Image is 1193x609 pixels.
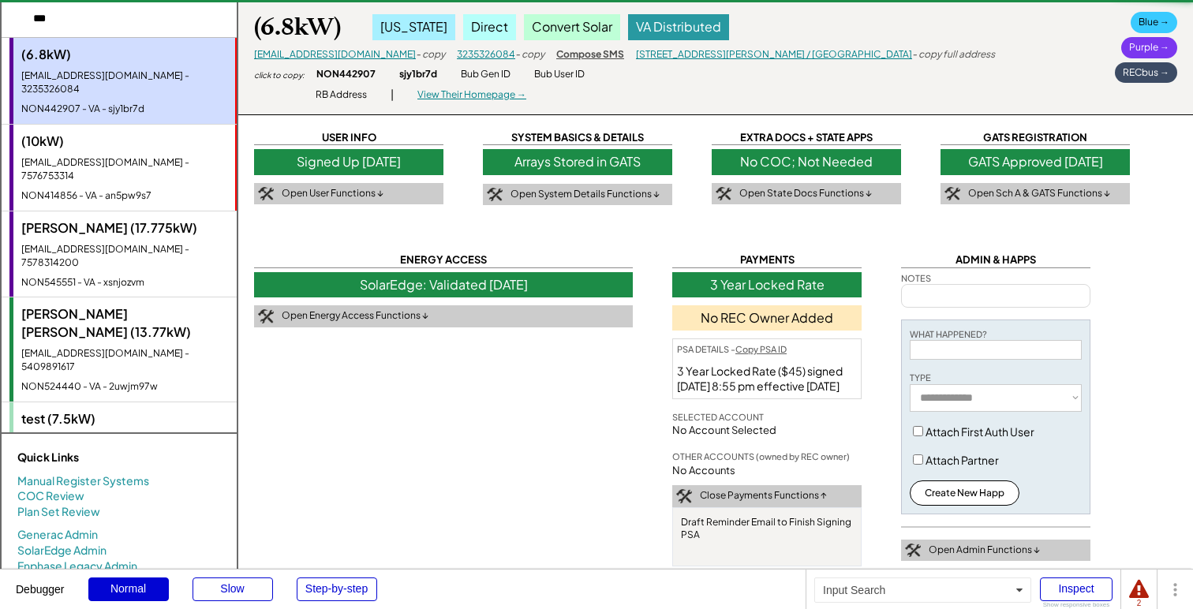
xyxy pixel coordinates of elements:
div: | [391,87,394,103]
div: Blue → [1131,12,1177,33]
div: SELECTED ACCOUNT [672,411,764,423]
div: Signed Up [DATE] [254,149,443,174]
div: Bub Gen ID [461,68,510,81]
div: TYPE [910,372,931,383]
a: [EMAIL_ADDRESS][DOMAIN_NAME] [254,48,416,60]
img: tool-icon.png [258,309,274,323]
button: Create New Happ [910,480,1019,506]
div: NON442907 - VA - sjy1br7d [21,103,227,116]
img: tool-icon.png [676,489,692,503]
div: Input Search [814,577,1031,603]
u: Copy PSA ID [735,344,787,354]
div: View Their Homepage → [417,88,526,102]
div: - copy [416,48,445,62]
img: tool-icon.png [258,187,274,201]
div: 3 Year Locked Rate [672,272,862,297]
div: No REC Owner Added [672,305,862,331]
div: 3 Year Locked Rate ($45) signed [DATE] 8:55 pm effective [DATE] [673,360,861,398]
div: [PERSON_NAME] (17.775kW) [21,219,229,237]
div: Compose SMS [556,48,624,62]
div: No COC; Not Needed [712,149,901,174]
div: NON442907 [316,68,376,81]
img: tool-icon.png [905,544,921,558]
div: Convert Solar [524,14,620,39]
div: click to copy: [254,69,305,80]
div: No Account Selected [672,423,862,437]
div: GATS Approved [DATE] [941,149,1130,174]
a: SolarEdge Admin [17,543,107,559]
div: test (7.5kW) [21,410,229,428]
div: Show responsive boxes [1040,602,1113,608]
div: [PERSON_NAME] [PERSON_NAME] (13.77kW) [21,305,229,341]
a: [STREET_ADDRESS][PERSON_NAME] / [GEOGRAPHIC_DATA] [636,48,912,60]
div: GATS REGISTRATION [941,130,1130,145]
a: Plan Set Review [17,504,100,520]
div: NON414856 - VA - an5pw9s7 [21,189,227,203]
div: RECbus → [1115,62,1177,84]
div: ENERGY ACCESS [254,252,633,267]
label: Attach Partner [926,453,999,467]
div: Normal [88,577,169,601]
div: Direct [463,14,516,39]
div: [EMAIL_ADDRESS][DOMAIN_NAME] - 3235326084 [21,69,227,96]
div: Draft Reminder Email to Finish Signing PSA [681,516,853,543]
div: PSA DETAILS - [673,339,791,359]
div: 2 [1129,600,1149,607]
div: Bub User ID [534,68,585,81]
div: SolarEdge: Validated [DATE] [254,272,633,297]
div: SYSTEM BASICS & DETAILS [483,130,672,145]
div: VA Distributed [628,14,729,39]
a: 3235326084 [457,48,515,60]
div: USER INFO [254,130,443,145]
a: Manual Register Systems [17,473,149,489]
div: (6.8kW) [254,12,341,43]
div: NON545551 - VA - xsnjozvm [21,276,229,290]
div: Open State Docs Functions ↓ [739,187,872,200]
div: Quick Links [17,450,175,465]
div: Open User Functions ↓ [282,187,383,200]
div: Arrays Stored in GATS [483,149,672,174]
div: RB Address [316,88,367,102]
div: Open System Details Functions ↓ [510,188,660,201]
div: Debugger [16,570,65,595]
img: tool-icon.png [487,188,503,202]
div: Close Payments Functions ↑ [700,489,827,503]
div: [US_STATE] [372,14,455,39]
div: NOTES [901,272,931,284]
div: (6.8kW) [21,46,227,63]
label: Attach First Auth User [926,424,1034,439]
img: tool-icon.png [944,187,960,201]
div: - copy full address [912,48,995,62]
div: Open Energy Access Functions ↓ [282,309,428,323]
div: PAYMENTS [672,252,862,267]
div: Open Sch A & GATS Functions ↓ [968,187,1110,200]
div: No Accounts [672,463,735,477]
div: [EMAIL_ADDRESS][DOMAIN_NAME] - 7576753314 [21,156,227,183]
div: OTHER ACCOUNTS (owned by REC owner) [672,450,850,462]
a: Enphase Legacy Admin [17,559,137,574]
div: [EMAIL_ADDRESS][DOMAIN_NAME] - 5409891617 [21,347,229,374]
div: Step-by-step [297,577,377,601]
div: sjy1br7d [399,68,437,81]
div: Inspect [1040,577,1113,601]
div: WHAT HAPPENED? [910,328,987,340]
img: tool-icon.png [716,187,731,201]
div: [EMAIL_ADDRESS][DOMAIN_NAME] - 7578314200 [21,243,229,270]
a: COC Review [17,488,84,504]
div: Slow [193,577,273,601]
div: - copy [515,48,544,62]
div: Purple → [1121,37,1177,58]
a: Generac Admin [17,527,98,543]
div: NON524440 - VA - 2uwjm97w [21,380,229,394]
div: ADMIN & HAPPS [901,252,1090,267]
div: EXTRA DOCS + STATE APPS [712,130,901,145]
div: Open Admin Functions ↓ [929,544,1040,557]
div: (10kW) [21,133,227,150]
